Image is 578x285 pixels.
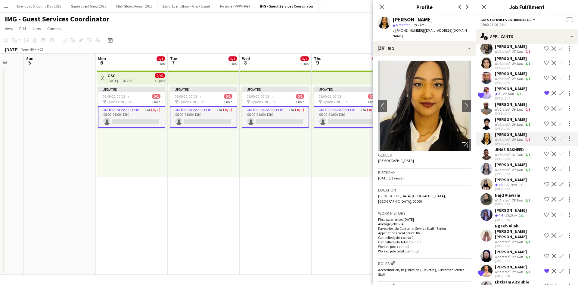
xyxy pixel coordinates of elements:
app-skills-label: 0/1 [525,137,530,142]
div: [PERSON_NAME] [495,56,531,61]
span: -- [566,17,573,22]
span: Wed [242,56,250,61]
div: 40 jobs [155,78,165,83]
h3: Job Fulfilment [476,3,578,11]
a: Jobs [30,25,44,33]
div: 29.1km [511,198,524,202]
span: Riyadh Golf Club [179,100,204,104]
div: [DATE] 10:57 [495,259,531,263]
button: Event Lab Shooting Day 2025 [12,0,66,12]
p: Applications total count: 86 [378,231,471,235]
p: Average jobs: 2.4 [378,222,471,226]
app-skills-label: 1/1 [525,255,530,259]
p: Worked jobs total count: 12 [378,249,471,253]
app-skills-label: 1/1 [525,239,530,244]
div: [PERSON_NAME] [495,117,531,122]
app-job-card: Updated08:00-21:00 (13h)0/1 Riyadh Golf Club1 RoleGuest Services Coordinator57A0/108:00-21:00 (13h) [314,87,381,128]
span: 08:00-21:00 (13h) [247,94,273,99]
div: [DATE] 10:47 [495,112,531,116]
div: Not rated [495,239,511,244]
div: [DATE] 10:42 [495,66,531,70]
div: 1 Job [157,62,165,66]
span: Mon [98,56,106,61]
span: 0/1 [152,94,160,99]
span: Comms [47,26,61,31]
div: 29.1km [511,76,524,81]
app-skills-label: 1/1 [525,167,530,172]
p: First experience: [DATE] [378,217,471,222]
app-card-role: Guest Services Coordinator57A0/108:00-21:00 (13h) [242,106,309,128]
div: [DATE] 10:55 [495,202,531,206]
h3: Work history [378,211,471,216]
h3: Birthday [378,170,471,175]
span: 4.8 [499,182,503,187]
div: Applicants [476,29,578,44]
div: Not rated [495,49,511,54]
div: [DATE] 10:51 [495,142,531,146]
span: View [5,26,13,31]
span: Guest Services Coordinator [480,17,532,22]
div: Updated08:00-21:00 (13h)0/1 Riyadh Golf Club1 RoleGuest Services Coordinator57A0/108:00-21:00 (13h) [242,87,309,128]
span: 08:00-21:00 (13h) [103,94,129,99]
div: Updated [98,87,165,92]
span: t. [PHONE_NUMBER] [393,28,424,33]
div: Not rated [495,198,511,202]
div: [DATE] 10:58 [495,274,531,278]
div: Not rated [495,122,511,127]
span: 1 Role [296,100,304,104]
p: Cancelled jobs count: 0 [378,235,471,240]
div: [PERSON_NAME] [495,207,527,213]
h3: Roles [378,260,471,266]
div: 29.1km [504,213,518,218]
div: [DATE] 10:56 [495,218,527,222]
div: [DATE] 10:46 [495,81,531,85]
h1: IMG - Guest Services Coordinator [5,14,109,24]
span: 29.1km [412,23,425,27]
span: Sun [26,56,33,61]
span: Not rated [396,23,411,27]
app-skills-label: 1/1 [525,76,530,81]
div: Not rated [495,167,511,172]
app-job-card: Updated08:00-21:00 (13h)0/1 Riyadh Golf Club1 RoleGuest Services Coordinator57A0/108:00-21:00 (13h) [170,87,237,128]
button: Saudi Event Show 2025 [66,0,111,12]
span: 8 [241,59,250,66]
a: Comms [45,25,63,33]
div: 29.1km [504,182,518,188]
div: [PERSON_NAME] [495,264,531,270]
button: Fortune - MPW - FGF [215,0,255,12]
p: Worked jobs count: 0 [378,244,471,249]
app-skills-label: 1/1 [525,270,530,274]
div: 29.1km [511,167,524,172]
span: 0/1 [157,56,165,61]
div: 31.2km [511,152,524,157]
app-skills-label: 1/1 [519,182,524,187]
span: Edit [19,26,26,31]
span: 4.4 [499,213,503,217]
app-skills-label: 1/1 [525,198,530,202]
span: 1 Role [224,100,232,104]
div: [DATE] 10:47 [495,97,527,100]
div: [PERSON_NAME] [495,44,531,49]
span: 3 [499,91,500,96]
button: Saudi Event Show - Onyx Stand [157,0,215,12]
div: [PERSON_NAME] [495,162,531,167]
app-card-role: Guest Services Coordinator57A0/108:00-21:00 (13h) [98,106,165,128]
div: 29.1km [511,107,524,112]
div: Ngeeb Allah [PERSON_NAME] [PERSON_NAME] [495,223,542,239]
app-skills-label: 0/1 [525,49,530,54]
app-card-role: Guest Services Coordinator57A0/108:00-21:00 (13h) [170,106,237,128]
app-skills-label: 1/1 [525,61,530,66]
span: Week 40 [20,47,35,52]
app-skills-label: 0/1 [525,107,530,112]
div: 29.1km [511,61,524,66]
div: [DATE] 10:57 [495,244,542,248]
div: Updated [314,87,381,92]
div: 37.6km [511,49,524,54]
p: Favourite job: Customer Service Staff - Senior [378,226,471,231]
span: 0/1 [296,94,304,99]
div: [PERSON_NAME] [393,17,433,22]
span: Riyadh Golf Club [107,100,132,104]
div: [DATE] 10:48 [495,127,531,131]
